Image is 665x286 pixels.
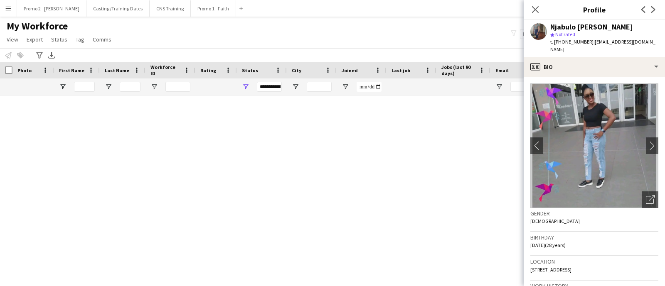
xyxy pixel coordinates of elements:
[93,36,111,43] span: Comms
[76,36,84,43] span: Tag
[17,67,32,73] span: Photo
[150,64,180,76] span: Workforce ID
[292,67,301,73] span: City
[59,67,84,73] span: First Name
[307,82,332,92] input: City Filter Input
[392,67,410,73] span: Last job
[242,83,249,90] button: Open Filter Menu
[3,34,22,45] a: View
[191,0,236,17] button: Promo 1 - Faith
[555,31,575,37] span: Not rated
[74,82,95,92] input: First Name Filter Input
[47,50,57,60] app-action-btn: Export XLSX
[342,67,358,73] span: Joined
[510,82,652,92] input: Email Filter Input
[165,82,190,92] input: Workforce ID Filter Input
[342,83,349,90] button: Open Filter Menu
[530,218,580,224] span: [DEMOGRAPHIC_DATA]
[17,0,86,17] button: Promo 2 - [PERSON_NAME]
[530,210,658,217] h3: Gender
[105,67,129,73] span: Last Name
[530,242,566,248] span: [DATE] (28 years)
[59,83,66,90] button: Open Filter Menu
[530,234,658,241] h3: Birthday
[51,36,67,43] span: Status
[86,0,150,17] button: Casting/Training Dates
[72,34,88,45] a: Tag
[550,39,594,45] span: t. [PHONE_NUMBER]
[520,29,562,39] button: Everyone7,103
[242,67,258,73] span: Status
[27,36,43,43] span: Export
[530,258,658,265] h3: Location
[550,39,655,52] span: | [EMAIL_ADDRESS][DOMAIN_NAME]
[642,191,658,208] div: Open photos pop-in
[524,4,665,15] h3: Profile
[120,82,140,92] input: Last Name Filter Input
[23,34,46,45] a: Export
[48,34,71,45] a: Status
[7,20,68,32] span: My Workforce
[200,67,216,73] span: Rating
[7,36,18,43] span: View
[105,83,112,90] button: Open Filter Menu
[495,83,503,90] button: Open Filter Menu
[524,57,665,77] div: Bio
[441,64,475,76] span: Jobs (last 90 days)
[530,83,658,208] img: Crew avatar or photo
[530,266,571,273] span: [STREET_ADDRESS]
[150,0,191,17] button: CNS Training
[357,82,382,92] input: Joined Filter Input
[495,67,509,73] span: Email
[292,83,299,90] button: Open Filter Menu
[150,83,158,90] button: Open Filter Menu
[550,23,633,31] div: Njabulo [PERSON_NAME]
[89,34,115,45] a: Comms
[34,50,44,60] app-action-btn: Advanced filters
